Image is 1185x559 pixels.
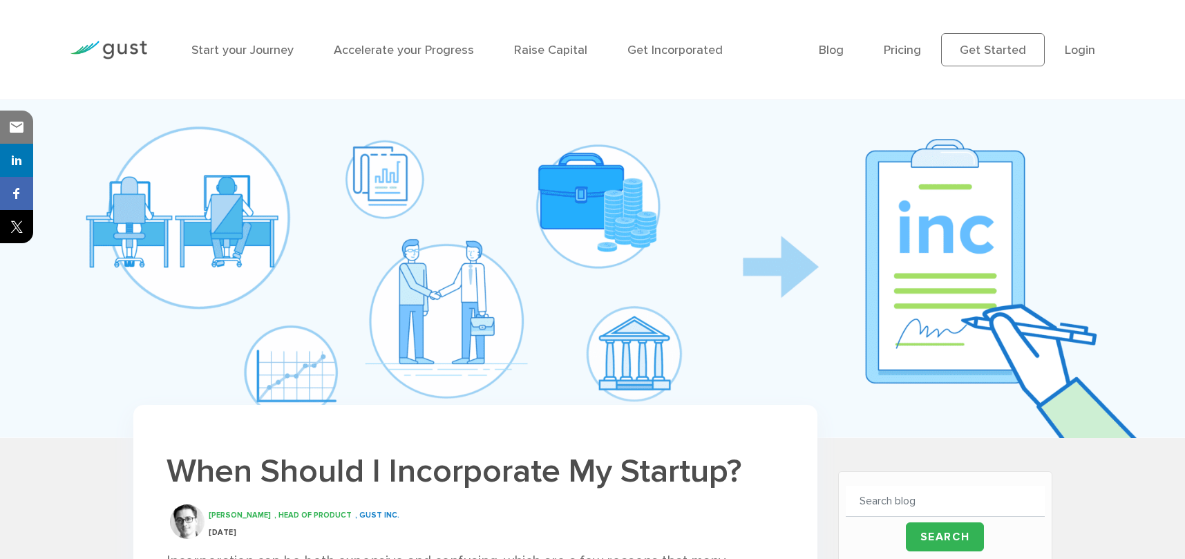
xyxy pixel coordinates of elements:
img: Alan Mcgee [170,504,205,539]
h1: When Should I Incorporate My Startup? [167,449,784,493]
input: Search [906,522,985,551]
span: , HEAD OF PRODUCT [274,511,352,520]
span: [DATE] [209,528,236,537]
a: Start your Journey [191,43,294,57]
span: , GUST INC. [355,511,399,520]
span: [PERSON_NAME] [209,511,271,520]
a: Raise Capital [514,43,587,57]
a: Get Incorporated [627,43,723,57]
a: Login [1065,43,1095,57]
a: Get Started [941,33,1045,66]
a: Accelerate your Progress [334,43,474,57]
input: Search blog [846,486,1045,517]
img: Gust Logo [70,41,147,59]
a: Blog [819,43,844,57]
a: Pricing [884,43,921,57]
